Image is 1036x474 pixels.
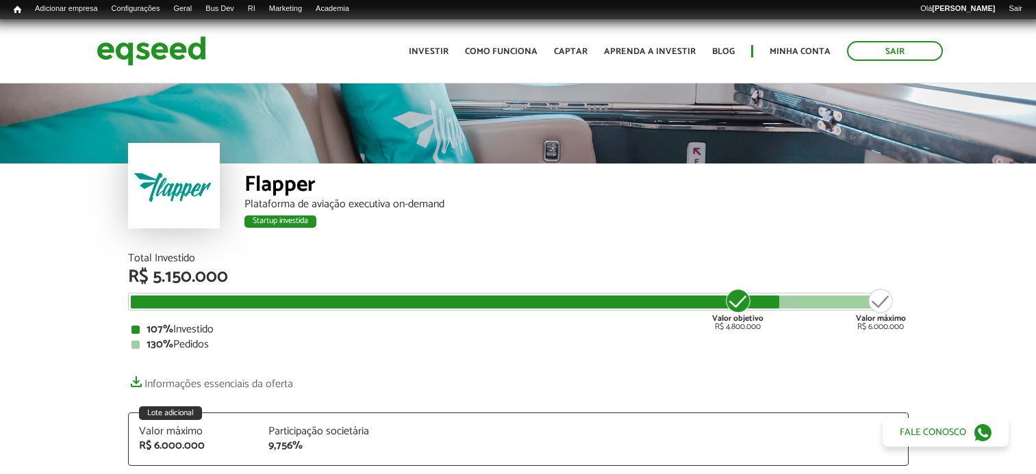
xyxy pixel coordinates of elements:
div: R$ 6.000.000 [856,287,906,331]
strong: 107% [147,320,173,339]
div: Flapper [244,174,909,199]
div: Total Investido [128,253,909,264]
a: Adicionar empresa [28,3,105,14]
strong: Valor objetivo [712,312,763,325]
div: Plataforma de aviação executiva on-demand [244,199,909,210]
div: Startup investida [244,215,316,228]
a: Geral [166,3,199,14]
div: Valor máximo [139,426,249,437]
div: R$ 4.800.000 [712,287,763,331]
strong: 130% [147,335,173,354]
a: Captar [554,47,588,56]
div: Pedidos [131,339,905,350]
a: Configurações [105,3,167,14]
a: Bus Dev [199,3,241,14]
div: Lote adicional [139,406,202,420]
a: Marketing [262,3,309,14]
a: Investir [409,47,448,56]
strong: [PERSON_NAME] [932,4,995,12]
a: Academia [309,3,356,14]
div: Investido [131,324,905,335]
div: R$ 6.000.000 [139,440,249,451]
a: Sair [1002,3,1029,14]
a: Como funciona [465,47,538,56]
a: RI [241,3,262,14]
a: Aprenda a investir [604,47,696,56]
div: R$ 5.150.000 [128,268,909,286]
a: Minha conta [770,47,831,56]
a: Blog [712,47,735,56]
a: Início [7,3,28,16]
span: Início [14,5,21,14]
a: Fale conosco [883,418,1009,447]
a: Olá[PERSON_NAME] [913,3,1002,14]
div: Participação societária [268,426,378,437]
a: Informações essenciais da oferta [128,371,293,390]
div: 9,756% [268,440,378,451]
strong: Valor máximo [856,312,906,325]
a: Sair [847,41,943,61]
img: EqSeed [97,33,206,69]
